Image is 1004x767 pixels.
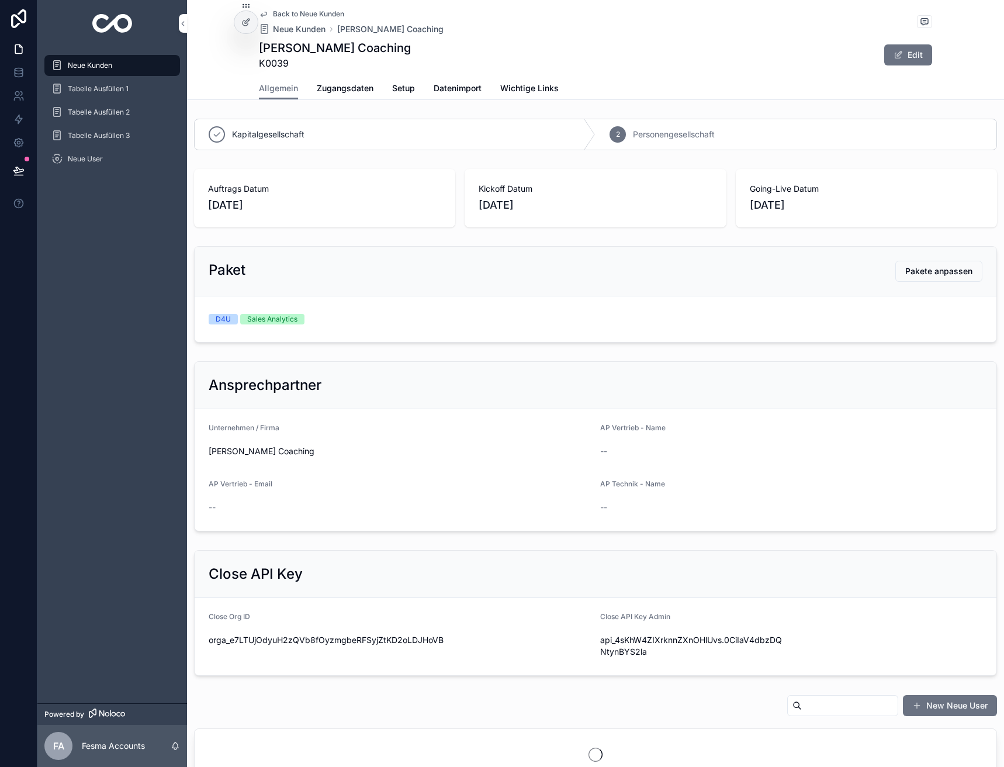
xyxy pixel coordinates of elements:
[92,14,133,33] img: App logo
[600,479,665,488] span: AP Technik - Name
[209,634,591,646] span: orga_e7LTUjOdyuH2zQVb8fOyzmgbeRFSyjZtKD2oLDJHoVB
[209,479,272,488] span: AP Vertrieb - Email
[44,102,180,123] a: Tabelle Ausfüllen 2
[895,261,982,282] button: Pakete anpassen
[208,197,441,213] span: [DATE]
[600,612,670,621] span: Close API Key Admin
[44,148,180,170] a: Neue User
[600,634,787,658] span: api_4sKhW4ZIXrknnZXnOHlUvs.0CiIaV4dbzDQNtynBYS2la
[392,82,415,94] span: Setup
[259,23,326,35] a: Neue Kunden
[434,82,482,94] span: Datenimport
[337,23,444,35] a: [PERSON_NAME] Coaching
[750,183,983,195] span: Going-Live Datum
[392,78,415,101] a: Setup
[479,197,712,213] span: [DATE]
[209,445,591,457] span: [PERSON_NAME] Coaching
[259,9,344,19] a: Back to Neue Kunden
[500,78,559,101] a: Wichtige Links
[232,129,304,140] span: Kapitalgesellschaft
[44,55,180,76] a: Neue Kunden
[209,376,321,395] h2: Ansprechpartner
[209,502,216,513] span: --
[273,23,326,35] span: Neue Kunden
[216,314,231,324] div: D4U
[273,9,344,19] span: Back to Neue Kunden
[209,565,303,583] h2: Close API Key
[44,125,180,146] a: Tabelle Ausfüllen 3
[633,129,715,140] span: Personengesellschaft
[600,502,607,513] span: --
[247,314,297,324] div: Sales Analytics
[68,108,130,117] span: Tabelle Ausfüllen 2
[37,703,187,725] a: Powered by
[82,740,145,752] p: Fesma Accounts
[317,78,373,101] a: Zugangsdaten
[600,423,666,432] span: AP Vertrieb - Name
[209,423,279,432] span: Unternehmen / Firma
[68,84,129,94] span: Tabelle Ausfüllen 1
[68,61,112,70] span: Neue Kunden
[750,197,983,213] span: [DATE]
[479,183,712,195] span: Kickoff Datum
[259,56,411,70] span: K0039
[259,40,411,56] h1: [PERSON_NAME] Coaching
[500,82,559,94] span: Wichtige Links
[44,78,180,99] a: Tabelle Ausfüllen 1
[905,265,972,277] span: Pakete anpassen
[616,130,620,139] span: 2
[259,78,298,100] a: Allgemein
[209,612,250,621] span: Close Org ID
[600,445,607,457] span: --
[259,82,298,94] span: Allgemein
[903,695,997,716] button: New Neue User
[317,82,373,94] span: Zugangsdaten
[68,131,130,140] span: Tabelle Ausfüllen 3
[434,78,482,101] a: Datenimport
[209,261,245,279] h2: Paket
[44,710,84,719] span: Powered by
[884,44,932,65] button: Edit
[37,47,187,185] div: scrollable content
[53,739,64,753] span: FA
[208,183,441,195] span: Auftrags Datum
[68,154,103,164] span: Neue User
